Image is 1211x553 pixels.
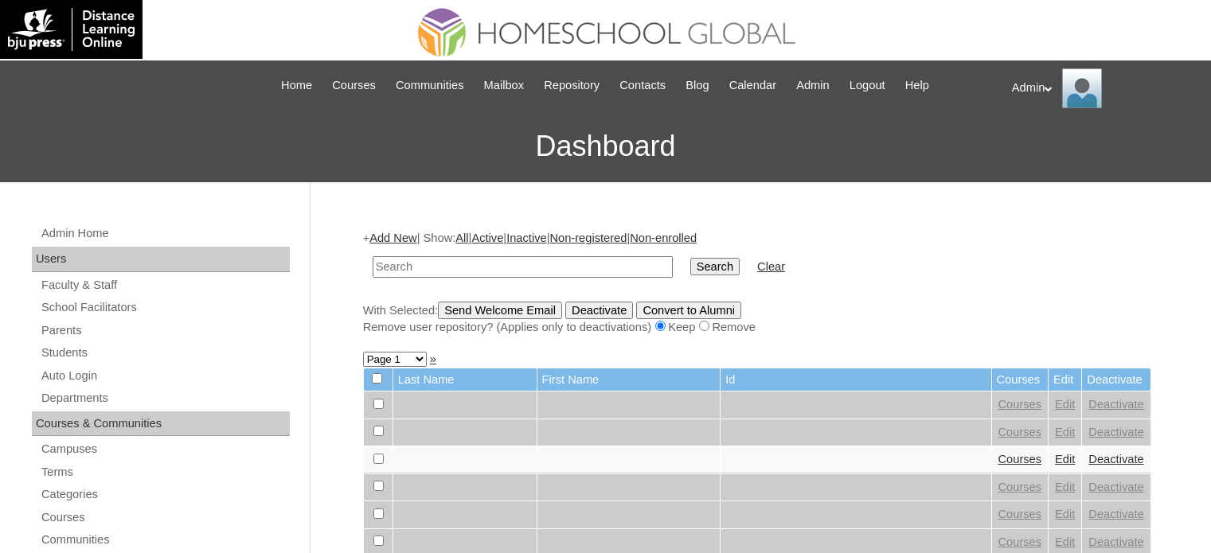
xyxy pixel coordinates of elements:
input: Send Welcome Email [438,302,562,319]
td: Deactivate [1082,368,1150,391]
a: Admin Home [40,224,290,243]
a: Add New [369,232,416,244]
a: Help [897,76,937,95]
input: Convert to Alumni [636,302,741,319]
a: Courses [998,426,1042,438]
a: Parents [40,321,290,341]
a: Repository [536,76,607,95]
td: First Name [537,368,721,391]
td: Edit [1049,368,1081,391]
a: Deactivate [1088,508,1143,520]
a: Auto Login [40,366,290,386]
a: Courses [40,508,290,528]
img: logo-white.png [8,8,135,51]
a: Edit [1055,453,1075,465]
a: Courses [998,535,1042,548]
a: Courses [998,453,1042,465]
a: Terms [40,462,290,482]
a: Categories [40,485,290,504]
a: Deactivate [1088,481,1143,493]
a: Deactivate [1088,453,1143,465]
a: Courses [324,76,384,95]
td: Last Name [393,368,537,391]
a: School Facilitators [40,298,290,317]
input: Search [690,258,740,275]
a: Home [273,76,320,95]
input: Search [373,256,673,278]
a: Admin [788,76,838,95]
td: Id [721,368,990,391]
a: Edit [1055,481,1075,493]
h3: Dashboard [8,111,1203,182]
a: Blog [678,76,717,95]
div: Remove user repository? (Applies only to deactivations) Keep Remove [363,319,1151,336]
a: Communities [40,530,290,550]
div: Courses & Communities [32,411,290,437]
div: Users [32,247,290,272]
a: Communities [388,76,472,95]
img: Admin Homeschool Global [1062,68,1102,108]
span: Calendar [729,76,776,95]
a: » [430,352,436,365]
a: Edit [1055,398,1075,411]
span: Repository [544,76,600,95]
a: Edit [1055,535,1075,548]
span: Blog [686,76,709,95]
a: Campuses [40,439,290,459]
a: Edit [1055,508,1075,520]
a: Calendar [721,76,784,95]
td: Courses [992,368,1049,391]
div: + | Show: | | | | [363,230,1151,335]
a: Non-enrolled [630,232,697,244]
a: Logout [842,76,893,95]
span: Courses [332,76,376,95]
span: Logout [850,76,885,95]
a: Deactivate [1088,535,1143,548]
a: Inactive [506,232,547,244]
a: All [455,232,468,244]
a: Faculty & Staff [40,275,290,295]
a: Departments [40,388,290,408]
a: Mailbox [476,76,533,95]
div: With Selected: [363,302,1151,336]
a: Deactivate [1088,426,1143,438]
a: Courses [998,508,1042,520]
span: Contacts [619,76,666,95]
span: Communities [396,76,464,95]
a: Clear [757,260,785,273]
a: Students [40,343,290,363]
span: Admin [796,76,830,95]
a: Courses [998,481,1042,493]
span: Home [281,76,312,95]
input: Deactivate [565,302,633,319]
span: Help [905,76,929,95]
a: Contacts [611,76,674,95]
a: Non-registered [549,232,627,244]
a: Edit [1055,426,1075,438]
a: Active [471,232,503,244]
div: Admin [1012,68,1195,108]
a: Courses [998,398,1042,411]
a: Deactivate [1088,398,1143,411]
span: Mailbox [484,76,525,95]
